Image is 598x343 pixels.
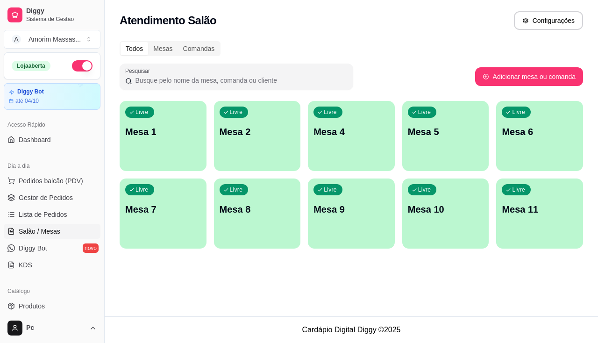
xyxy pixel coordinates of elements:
p: Mesa 11 [502,203,577,216]
span: Dashboard [19,135,51,144]
span: Pc [26,324,85,332]
div: Mesas [148,42,178,55]
p: Mesa 6 [502,125,577,138]
h2: Atendimento Salão [120,13,216,28]
span: Diggy [26,7,97,15]
button: Pc [4,317,100,339]
div: Dia a dia [4,158,100,173]
p: Mesa 5 [408,125,484,138]
p: Livre [324,186,337,193]
article: até 04/10 [15,97,39,105]
a: Gestor de Pedidos [4,190,100,205]
p: Mesa 10 [408,203,484,216]
span: Salão / Mesas [19,227,60,236]
button: LivreMesa 4 [308,101,395,171]
span: Produtos [19,301,45,311]
p: Livre [230,108,243,116]
button: LivreMesa 11 [496,179,583,249]
div: Todos [121,42,148,55]
button: LivreMesa 10 [402,179,489,249]
div: Loja aberta [12,61,50,71]
p: Mesa 8 [220,203,295,216]
footer: Cardápio Digital Diggy © 2025 [105,316,598,343]
button: LivreMesa 8 [214,179,301,249]
span: Diggy Bot [19,243,47,253]
button: LivreMesa 1 [120,101,206,171]
div: Amorim Massas ... [28,35,81,44]
button: Alterar Status [72,60,93,71]
span: KDS [19,260,32,270]
p: Livre [135,108,149,116]
span: A [12,35,21,44]
span: Lista de Pedidos [19,210,67,219]
input: Pesquisar [132,76,348,85]
div: Acesso Rápido [4,117,100,132]
p: Mesa 9 [313,203,389,216]
a: Diggy Botnovo [4,241,100,256]
span: Sistema de Gestão [26,15,97,23]
button: Configurações [514,11,583,30]
a: Salão / Mesas [4,224,100,239]
p: Livre [418,108,431,116]
a: Produtos [4,299,100,314]
button: LivreMesa 2 [214,101,301,171]
button: Adicionar mesa ou comanda [475,67,583,86]
p: Livre [324,108,337,116]
a: KDS [4,257,100,272]
button: Select a team [4,30,100,49]
button: LivreMesa 7 [120,179,206,249]
p: Livre [512,186,525,193]
div: Comandas [178,42,220,55]
label: Pesquisar [125,67,153,75]
p: Livre [512,108,525,116]
p: Mesa 7 [125,203,201,216]
a: Lista de Pedidos [4,207,100,222]
a: DiggySistema de Gestão [4,4,100,26]
span: Pedidos balcão (PDV) [19,176,83,186]
button: LivreMesa 9 [308,179,395,249]
p: Livre [135,186,149,193]
p: Livre [230,186,243,193]
p: Mesa 4 [313,125,389,138]
span: Gestor de Pedidos [19,193,73,202]
button: LivreMesa 5 [402,101,489,171]
a: Dashboard [4,132,100,147]
div: Catálogo [4,284,100,299]
button: LivreMesa 6 [496,101,583,171]
p: Mesa 2 [220,125,295,138]
button: Pedidos balcão (PDV) [4,173,100,188]
p: Livre [418,186,431,193]
article: Diggy Bot [17,88,44,95]
p: Mesa 1 [125,125,201,138]
a: Diggy Botaté 04/10 [4,83,100,110]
